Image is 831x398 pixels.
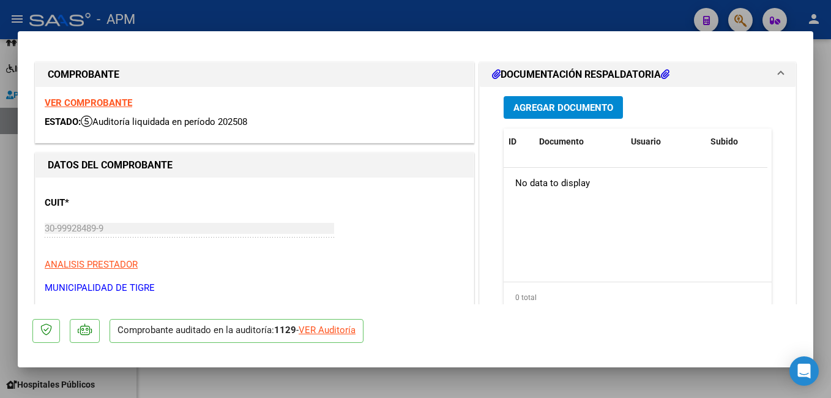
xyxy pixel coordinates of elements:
span: ESTADO: [45,116,81,127]
span: ANALISIS PRESTADOR [45,259,138,270]
div: VER Auditoría [299,323,356,337]
p: CUIT [45,196,171,210]
h1: DOCUMENTACIÓN RESPALDATORIA [492,67,669,82]
div: 0 total [504,282,772,313]
strong: DATOS DEL COMPROBANTE [48,159,173,171]
div: Open Intercom Messenger [789,356,819,386]
div: DOCUMENTACIÓN RESPALDATORIA [480,87,796,341]
span: Agregar Documento [513,102,613,113]
a: VER COMPROBANTE [45,97,132,108]
datatable-header-cell: Documento [534,129,626,155]
span: Usuario [631,137,661,146]
datatable-header-cell: Acción [767,129,828,155]
p: MUNICIPALIDAD DE TIGRE [45,281,464,295]
span: Auditoría liquidada en período 202508 [81,116,247,127]
span: Documento [539,137,584,146]
datatable-header-cell: ID [504,129,534,155]
datatable-header-cell: Subido [706,129,767,155]
mat-expansion-panel-header: DOCUMENTACIÓN RESPALDATORIA [480,62,796,87]
span: Subido [710,137,738,146]
div: No data to display [504,168,767,198]
span: ID [509,137,516,146]
button: Agregar Documento [504,96,623,119]
strong: COMPROBANTE [48,69,119,80]
strong: 1129 [274,325,296,336]
p: Comprobante auditado en la auditoría: - [110,319,363,343]
datatable-header-cell: Usuario [626,129,706,155]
